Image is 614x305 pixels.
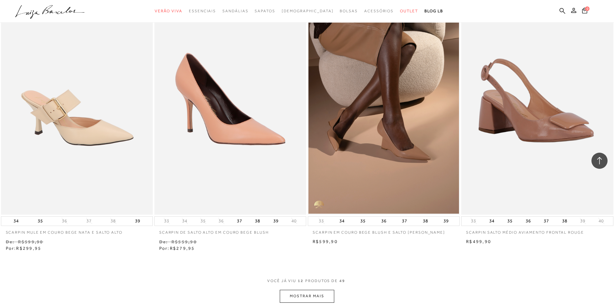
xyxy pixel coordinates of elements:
[400,9,418,13] span: Outlet
[308,226,460,235] a: SCARPIN EM COURO BEGE BLUSH E SALTO [PERSON_NAME]
[469,218,478,224] button: 33
[298,278,304,290] span: 12
[267,278,296,284] span: VOCê JÁ VIU
[36,217,45,226] button: 35
[12,217,21,226] button: 34
[597,218,606,224] button: 40
[282,9,334,13] span: [DEMOGRAPHIC_DATA]
[560,217,569,226] button: 38
[199,218,208,224] button: 35
[461,226,613,235] a: SCARPIN SALTO MÉDIO AVIAMENTO FRONTAL ROUGE
[317,218,326,224] button: 33
[308,195,330,215] img: golden_caliandra_v6.png
[442,217,451,226] button: 39
[180,218,189,224] button: 34
[159,246,195,251] span: Por:
[487,217,496,226] button: 34
[6,246,42,251] span: Por:
[524,217,533,226] button: 36
[271,217,280,226] button: 39
[235,217,244,226] button: 37
[171,239,197,244] small: R$559,90
[400,217,409,226] button: 37
[189,9,216,13] span: Essenciais
[340,5,358,17] a: categoryNavScreenReaderText
[84,218,93,224] button: 37
[280,290,334,302] button: MOSTRAR MAIS
[217,218,226,224] button: 36
[337,217,346,226] button: 34
[358,217,367,226] button: 35
[580,7,589,16] button: 0
[154,226,306,235] a: SCARPIN DE SALTO ALTO EM COURO BEGE BLUSH
[364,5,394,17] a: categoryNavScreenReaderText
[424,9,443,13] span: BLOG LB
[60,218,69,224] button: 36
[466,239,491,244] span: R$499,90
[159,239,168,244] small: De:
[364,9,394,13] span: Acessórios
[6,239,15,244] small: De:
[162,218,171,224] button: 33
[155,9,182,13] span: Verão Viva
[305,278,338,284] span: PRODUTOS DE
[542,217,551,226] button: 37
[1,226,153,235] a: SCARPIN MULE EM COURO BEGE NATA E SALTO ALTO
[170,246,195,251] span: R$279,95
[18,239,44,244] small: R$599,90
[16,246,41,251] span: R$299,95
[421,217,430,226] button: 38
[253,217,262,226] button: 38
[379,217,388,226] button: 36
[282,5,334,17] a: noSubCategoriesText
[424,5,443,17] a: BLOG LB
[339,278,345,290] span: 49
[255,9,275,13] span: Sapatos
[222,9,248,13] span: Sandálias
[585,6,590,11] span: 0
[313,239,338,244] span: R$599,90
[255,5,275,17] a: categoryNavScreenReaderText
[400,5,418,17] a: categoryNavScreenReaderText
[578,218,587,224] button: 39
[340,9,358,13] span: Bolsas
[505,217,514,226] button: 35
[189,5,216,17] a: categoryNavScreenReaderText
[222,5,248,17] a: categoryNavScreenReaderText
[133,217,142,226] button: 39
[155,5,182,17] a: categoryNavScreenReaderText
[289,218,298,224] button: 40
[109,218,118,224] button: 38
